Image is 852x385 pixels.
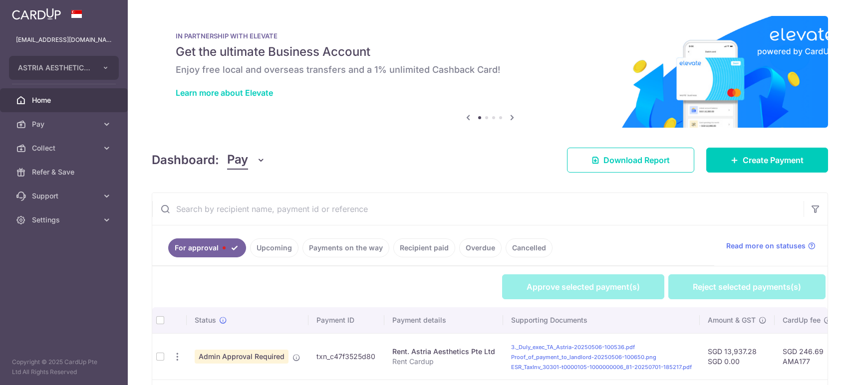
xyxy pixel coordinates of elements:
div: Rent. Astria Aesthetics Pte Ltd [392,347,495,357]
span: Home [32,95,98,105]
img: Renovation banner [152,16,828,128]
a: Download Report [567,148,694,173]
span: Create Payment [743,154,804,166]
p: Rent Cardup [392,357,495,367]
a: ESR_TaxInv_30301-t0000105-1000000006_81-20250701-185217.pdf [511,364,692,371]
a: Proof_of_payment_to_landlord-20250506-100650.png [511,354,656,361]
th: Payment details [384,307,503,333]
a: Cancelled [506,238,553,257]
span: Amount & GST [708,315,756,325]
a: Payments on the way [302,238,389,257]
a: Read more on statuses [726,241,816,251]
th: Payment ID [308,307,384,333]
a: Upcoming [250,238,298,257]
span: Read more on statuses [726,241,806,251]
span: Collect [32,143,98,153]
span: CardUp fee [783,315,821,325]
span: Pay [32,119,98,129]
h5: Get the ultimate Business Account [176,44,804,60]
iframe: Opens a widget where you can find more information [788,355,842,380]
span: Status [195,315,216,325]
h4: Dashboard: [152,151,219,169]
button: ASTRIA AESTHETICS PTE. LTD. [9,56,119,80]
a: For approval [168,238,246,257]
p: [EMAIL_ADDRESS][DOMAIN_NAME] [16,35,112,45]
a: 3._Duly_exec_TA_Astria-20250506-100536.pdf [511,344,635,351]
button: Pay [227,151,266,170]
span: Settings [32,215,98,225]
h6: Enjoy free local and overseas transfers and a 1% unlimited Cashback Card! [176,64,804,76]
a: Learn more about Elevate [176,88,273,98]
input: Search by recipient name, payment id or reference [152,193,804,225]
td: SGD 13,937.28 SGD 0.00 [700,333,775,380]
span: ASTRIA AESTHETICS PTE. LTD. [18,63,92,73]
span: Download Report [603,154,670,166]
th: Supporting Documents [503,307,700,333]
span: Refer & Save [32,167,98,177]
a: Recipient paid [393,238,455,257]
a: Overdue [459,238,502,257]
span: Pay [227,151,248,170]
a: Create Payment [706,148,828,173]
span: Admin Approval Required [195,350,288,364]
td: txn_c47f3525d80 [308,333,384,380]
img: CardUp [12,8,61,20]
p: IN PARTNERSHIP WITH ELEVATE [176,32,804,40]
td: SGD 246.69 AMA177 [775,333,840,380]
span: Support [32,191,98,201]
